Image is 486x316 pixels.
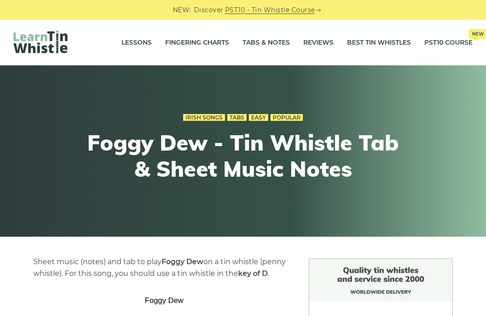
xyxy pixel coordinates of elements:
a: Reviews [303,32,333,54]
strong: key of D [238,269,268,278]
a: Easy [249,114,268,121]
a: Tabs [227,114,247,121]
img: LearnTinWhistle.com [13,30,67,53]
strong: Foggy Dew [162,257,203,266]
a: Fingering Charts [165,32,229,54]
a: Lessons [121,32,152,54]
p: Sheet music (notes) and tab to play on a tin whistle (penny whistle). For this song, you should u... [33,256,296,279]
a: Best Tin Whistles [347,32,411,54]
a: Popular [270,114,303,121]
a: Tabs & Notes [243,32,290,54]
a: Irish Songs [183,114,225,121]
h1: Foggy Dew - Tin Whistle Tab & Sheet Music Notes [77,130,409,182]
a: PST10 CourseNew [424,32,472,54]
